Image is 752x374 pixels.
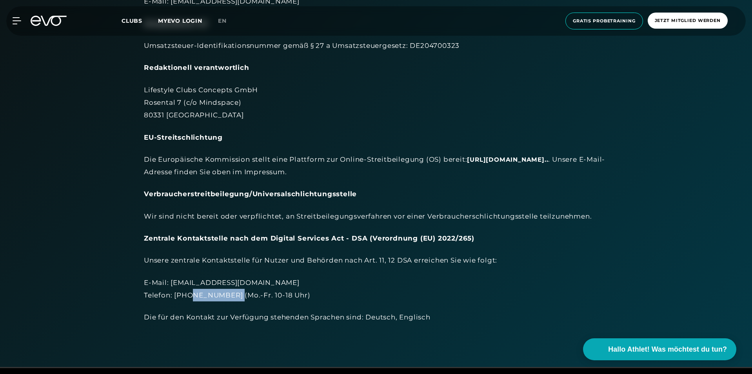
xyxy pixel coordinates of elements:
a: Jetzt Mitglied werden [645,13,730,29]
strong: EU-Streitschlichtung [144,133,223,141]
span: en [218,17,227,24]
div: Die Europäische Kommission stellt eine Plattform zur Online-Streitbeilegung (OS) bereit: . Unsere... [144,153,608,179]
div: E-Mail: [EMAIL_ADDRESS][DOMAIN_NAME] Telefon: [PHONE_NUMBER] (Mo.-Fr. 10-18 Uhr) [144,276,608,302]
a: Clubs [122,17,158,24]
div: Wir sind nicht bereit oder verpflichtet, an Streitbeilegungsverfahren vor einer Verbraucherschlic... [144,210,608,223]
span: Gratis Probetraining [573,18,636,24]
div: Unsere zentrale Kontaktstelle für Nutzer und Behörden nach Art. 11, 12 DSA erreichen Sie wie folgt: [144,254,608,266]
span: Hallo Athlet! Was möchtest du tun? [608,344,727,355]
strong: Verbraucherstreitbeilegung/Universalschlichtungsstelle [144,190,357,198]
span: Clubs [122,17,142,24]
button: Hallo Athlet! Was möchtest du tun? [583,338,736,360]
strong: Redaktionell verantwortlich [144,64,249,71]
strong: Zentrale Kontaktstelle nach dem Digital Services Act - DSA (Verordnung (EU) 2022/265) [144,234,474,242]
div: Die für den Kontakt zur Verfügung stehenden Sprachen sind: Deutsch, Englisch [144,311,608,323]
div: Umsatzsteuer-Identifikationsnummer gemäß § 27 a Umsatzsteuergesetz: DE204700323 [144,39,608,52]
span: Jetzt Mitglied werden [655,17,721,24]
a: MYEVO LOGIN [158,17,202,24]
a: Gratis Probetraining [563,13,645,29]
a: [URL][DOMAIN_NAME].. [467,156,548,164]
a: en [218,16,236,26]
div: Lifestyle Clubs Concepts GmbH Rosental 7 (c/o Mindspace) 80331 [GEOGRAPHIC_DATA] [144,84,608,122]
